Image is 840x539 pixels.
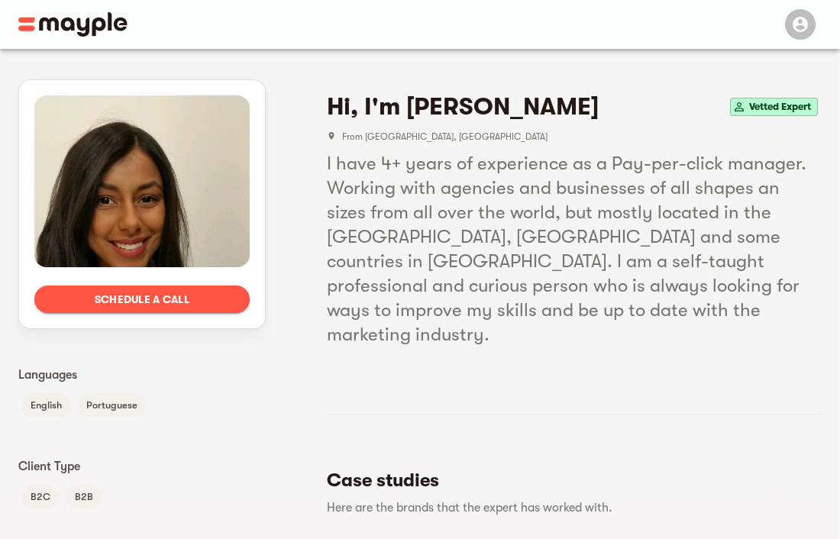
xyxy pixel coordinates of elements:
[18,12,128,37] img: Main logo
[327,468,809,492] h5: Case studies
[342,131,821,142] span: From [GEOGRAPHIC_DATA], [GEOGRAPHIC_DATA]
[18,457,266,476] p: Client Type
[327,92,599,122] h4: Hi, I'm [PERSON_NAME]
[327,151,821,347] h5: I have 4+ years of experience as a Pay-per-click manager. Working with agencies and businesses of...
[743,98,817,116] span: Vetted Expert
[776,17,822,29] span: Menu
[21,396,71,415] span: English
[21,488,60,506] span: B2C
[34,286,250,313] button: Schedule a call
[66,488,102,506] span: B2B
[18,366,266,384] p: Languages
[47,290,237,308] span: Schedule a call
[327,499,809,517] p: Here are the brands that the expert has worked with.
[77,396,147,415] span: Portuguese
